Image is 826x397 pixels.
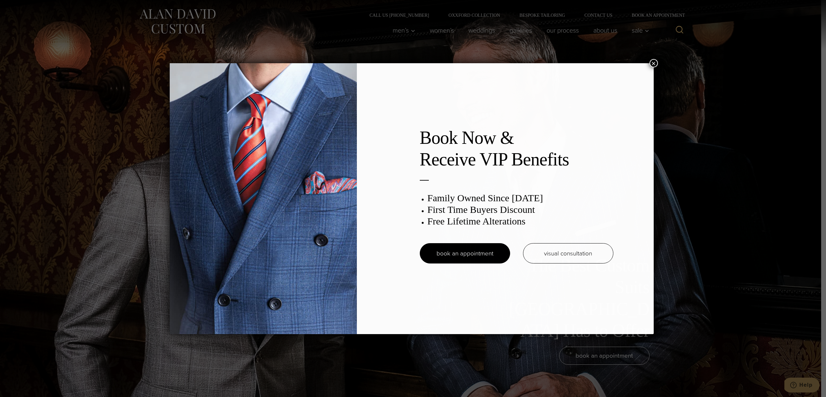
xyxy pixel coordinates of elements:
[15,5,28,10] span: Help
[428,204,613,215] h3: First Time Buyers Discount
[420,243,510,263] a: book an appointment
[650,59,658,67] button: Close
[420,127,613,170] h2: Book Now & Receive VIP Benefits
[428,215,613,227] h3: Free Lifetime Alterations
[428,192,613,204] h3: Family Owned Since [DATE]
[523,243,613,263] a: visual consultation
